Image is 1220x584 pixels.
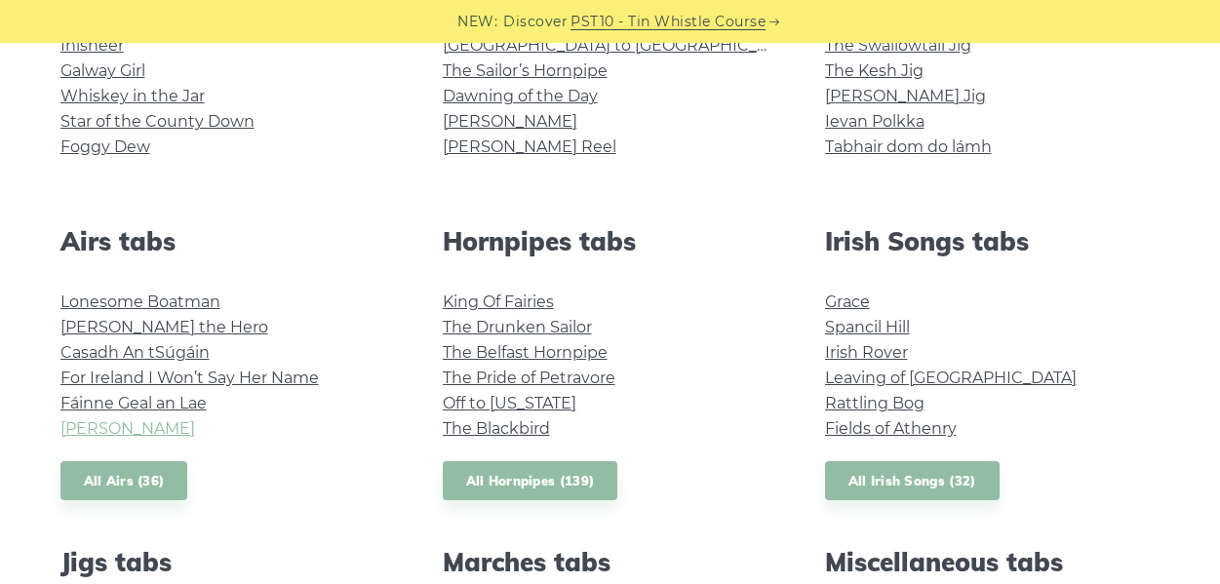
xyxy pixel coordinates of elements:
a: Inisheer [60,36,124,55]
a: The Kesh Jig [825,61,924,80]
a: Spancil Hill [825,318,910,336]
h2: Airs tabs [60,226,396,256]
span: Discover [503,11,568,33]
a: [PERSON_NAME] Reel [443,137,616,156]
a: The Pride of Petravore [443,369,615,387]
a: The Swallowtail Jig [825,36,971,55]
h2: Marches tabs [443,547,778,577]
a: Off to [US_STATE] [443,394,576,412]
a: [PERSON_NAME] Jig [825,87,986,105]
a: PST10 - Tin Whistle Course [571,11,766,33]
a: Fáinne Geal an Lae [60,394,207,412]
a: The Belfast Hornpipe [443,343,608,362]
a: The Sailor’s Hornpipe [443,61,608,80]
h2: Hornpipes tabs [443,226,778,256]
h2: Jigs tabs [60,547,396,577]
a: [GEOGRAPHIC_DATA] to [GEOGRAPHIC_DATA] [443,36,803,55]
a: All Hornpipes (139) [443,461,618,501]
a: For Ireland I Won’t Say Her Name [60,369,319,387]
a: Whiskey in the Jar [60,87,205,105]
h2: Irish Songs tabs [825,226,1161,256]
a: Fields of Athenry [825,419,957,438]
a: All Irish Songs (32) [825,461,1000,501]
a: [PERSON_NAME] [443,112,577,131]
a: [PERSON_NAME] [60,419,195,438]
a: Ievan Polkka [825,112,925,131]
a: Irish Rover [825,343,908,362]
a: Tabhair dom do lámh [825,137,992,156]
a: Galway Girl [60,61,145,80]
h2: Miscellaneous tabs [825,547,1161,577]
a: Casadh An tSúgáin [60,343,210,362]
a: King Of Fairies [443,292,554,311]
a: Grace [825,292,870,311]
a: Leaving of [GEOGRAPHIC_DATA] [825,369,1077,387]
a: Dawning of the Day [443,87,598,105]
a: The Blackbird [443,419,550,438]
a: Foggy Dew [60,137,150,156]
a: [PERSON_NAME] the Hero [60,318,268,336]
a: Lonesome Boatman [60,292,220,311]
span: NEW: [457,11,497,33]
a: All Airs (36) [60,461,188,501]
a: Star of the County Down [60,112,255,131]
a: The Drunken Sailor [443,318,592,336]
a: Rattling Bog [825,394,925,412]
